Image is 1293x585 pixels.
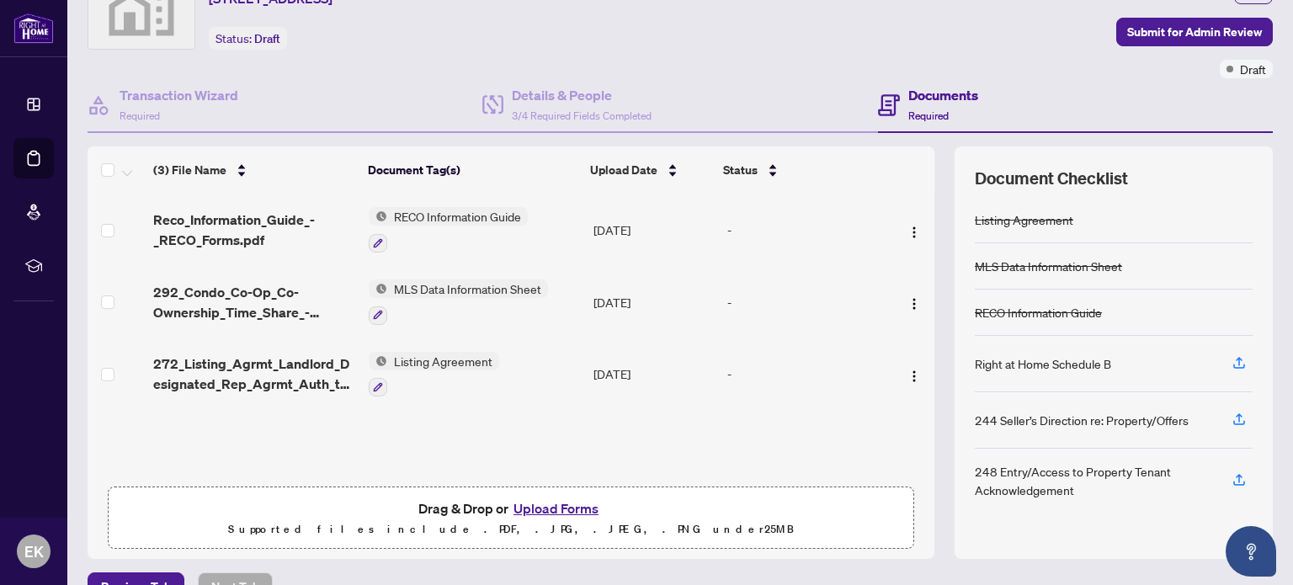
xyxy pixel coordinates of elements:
[975,303,1102,322] div: RECO Information Guide
[727,293,881,311] div: -
[146,146,361,194] th: (3) File Name
[587,266,721,338] td: [DATE]
[120,109,160,122] span: Required
[901,216,928,243] button: Logo
[975,167,1128,190] span: Document Checklist
[1226,526,1276,577] button: Open asap
[24,540,44,563] span: EK
[512,109,652,122] span: 3/4 Required Fields Completed
[583,146,716,194] th: Upload Date
[723,161,758,179] span: Status
[120,85,238,105] h4: Transaction Wizard
[512,85,652,105] h4: Details & People
[418,497,604,519] span: Drag & Drop or
[387,207,528,226] span: RECO Information Guide
[975,411,1189,429] div: 244 Seller’s Direction re: Property/Offers
[901,360,928,387] button: Logo
[369,207,528,253] button: Status IconRECO Information Guide
[1116,18,1273,46] button: Submit for Admin Review
[254,31,280,46] span: Draft
[119,519,903,540] p: Supported files include .PDF, .JPG, .JPEG, .PNG under 25 MB
[153,354,355,394] span: 272_Listing_Agrmt_Landlord_Designated_Rep_Agrmt_Auth_to_Offer_for_Lease_-_PropTx-[PERSON_NAME].pdf
[727,364,881,383] div: -
[587,338,721,411] td: [DATE]
[975,210,1073,229] div: Listing Agreement
[727,221,881,239] div: -
[387,279,548,298] span: MLS Data Information Sheet
[908,109,949,122] span: Required
[369,279,387,298] img: Status Icon
[901,289,928,316] button: Logo
[153,282,355,322] span: 292_Condo_Co-Op_Co-Ownership_Time_Share_-_Lease_Sub-Lease_MLS_Data_Information_Form_-_PropTx-[PER...
[387,352,499,370] span: Listing Agreement
[369,352,499,397] button: Status IconListing Agreement
[369,279,548,325] button: Status IconMLS Data Information Sheet
[508,497,604,519] button: Upload Forms
[13,13,54,44] img: logo
[975,354,1111,373] div: Right at Home Schedule B
[907,370,921,383] img: Logo
[975,462,1212,499] div: 248 Entry/Access to Property Tenant Acknowledgement
[153,210,355,250] span: Reco_Information_Guide_-_RECO_Forms.pdf
[975,257,1122,275] div: MLS Data Information Sheet
[587,194,721,266] td: [DATE]
[209,27,287,50] div: Status:
[716,146,882,194] th: Status
[369,352,387,370] img: Status Icon
[590,161,657,179] span: Upload Date
[153,161,226,179] span: (3) File Name
[907,226,921,239] img: Logo
[908,85,978,105] h4: Documents
[907,297,921,311] img: Logo
[1240,60,1266,78] span: Draft
[1127,19,1262,45] span: Submit for Admin Review
[361,146,584,194] th: Document Tag(s)
[369,207,387,226] img: Status Icon
[109,487,913,550] span: Drag & Drop orUpload FormsSupported files include .PDF, .JPG, .JPEG, .PNG under25MB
